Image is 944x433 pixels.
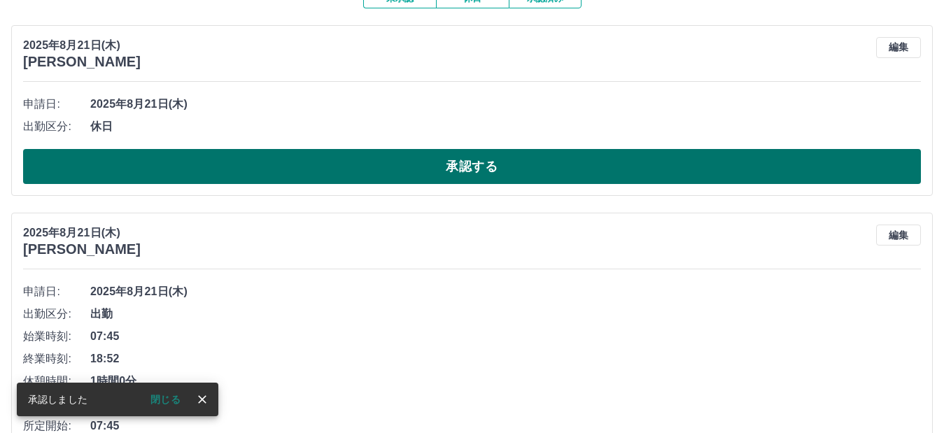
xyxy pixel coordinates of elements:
[90,373,921,390] span: 1時間0分
[876,225,921,246] button: 編集
[23,328,90,345] span: 始業時刻:
[876,37,921,58] button: 編集
[23,283,90,300] span: 申請日:
[139,389,192,410] button: 閉じる
[28,387,87,412] div: 承認しました
[23,54,141,70] h3: [PERSON_NAME]
[23,241,141,257] h3: [PERSON_NAME]
[23,96,90,113] span: 申請日:
[90,283,921,300] span: 2025年8月21日(木)
[23,306,90,322] span: 出勤区分:
[23,350,90,367] span: 終業時刻:
[192,389,213,410] button: close
[90,350,921,367] span: 18:52
[23,118,90,135] span: 出勤区分:
[90,96,921,113] span: 2025年8月21日(木)
[23,225,141,241] p: 2025年8月21日(木)
[90,306,921,322] span: 出勤
[90,328,921,345] span: 07:45
[23,373,90,390] span: 休憩時間:
[23,37,141,54] p: 2025年8月21日(木)
[23,149,921,184] button: 承認する
[90,118,921,135] span: 休日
